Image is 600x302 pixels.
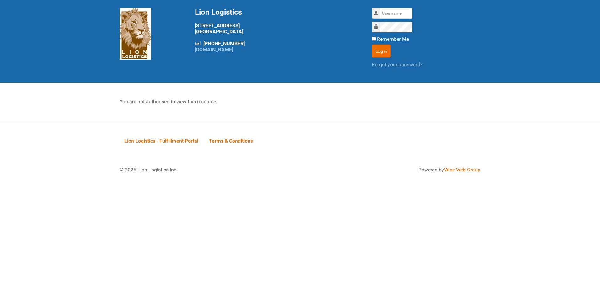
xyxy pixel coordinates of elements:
[120,98,480,107] div: You are not authorised to view this resource.
[377,35,409,43] label: Remember Me
[120,30,151,36] a: Lion Logistics
[195,8,356,52] div: [STREET_ADDRESS] [GEOGRAPHIC_DATA] tel: [PHONE_NUMBER]
[380,8,412,19] input: Username
[195,46,233,52] a: [DOMAIN_NAME]
[209,138,253,144] span: Terms & Conditions
[120,8,151,60] img: Lion Logistics
[444,167,480,173] a: Wise Web Group
[372,62,423,67] a: Forgot your password?
[195,8,242,17] span: Lion Logistics
[120,131,203,150] a: Lion Logistics - Fulfillment Portal
[308,166,480,174] div: Powered by
[115,161,297,178] div: © 2025 Lion Logistics Inc
[124,138,198,144] span: Lion Logistics - Fulfillment Portal
[204,131,258,150] a: Terms & Conditions
[372,45,391,58] button: Log in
